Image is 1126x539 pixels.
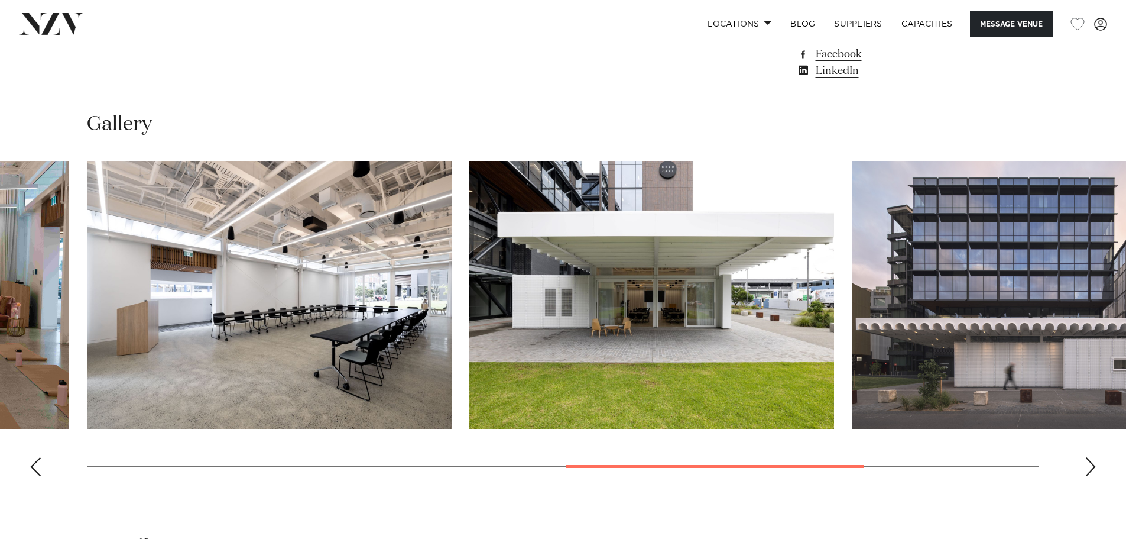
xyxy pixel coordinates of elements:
[87,161,452,429] swiper-slide: 5 / 8
[970,11,1053,37] button: Message Venue
[781,11,825,37] a: BLOG
[796,63,989,79] a: LinkedIn
[825,11,891,37] a: SUPPLIERS
[796,46,989,63] a: Facebook
[698,11,781,37] a: Locations
[87,111,152,138] h2: Gallery
[892,11,962,37] a: Capacities
[19,13,83,34] img: nzv-logo.png
[469,161,834,429] swiper-slide: 6 / 8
